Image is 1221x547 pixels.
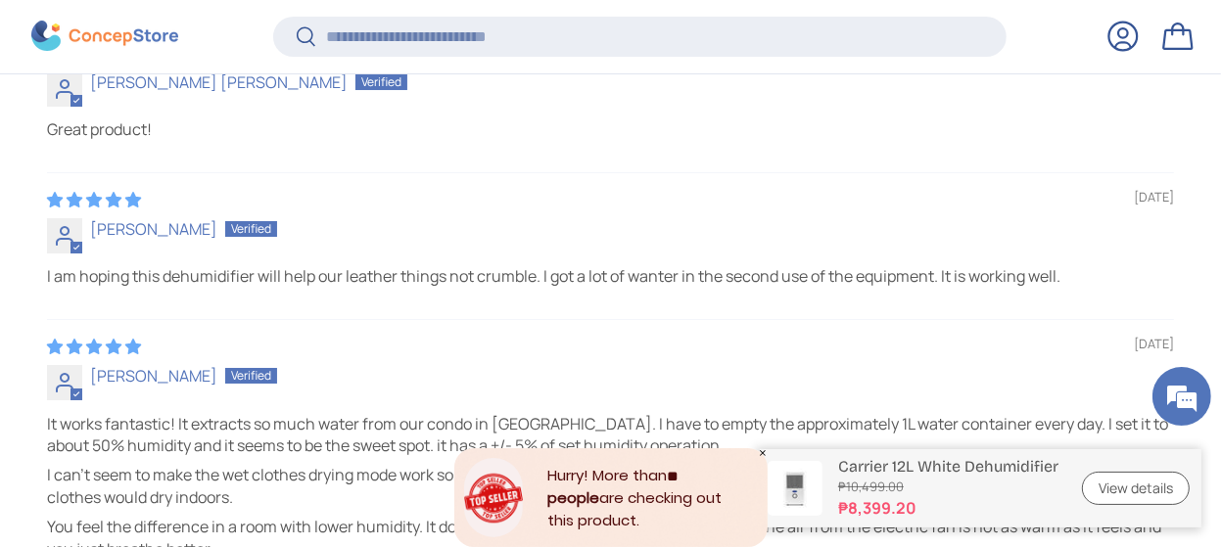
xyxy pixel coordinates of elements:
span: 5 star review [47,336,141,357]
s: ₱10,499.00 [838,478,1058,496]
span: [DATE] [1134,336,1174,353]
img: ConcepStore [31,22,178,52]
span: [PERSON_NAME] [90,218,217,240]
span: 5 star review [47,189,141,210]
p: I can't seem to make the wet clothes drying mode work so I just let it run on high fan with low h... [47,464,1174,508]
img: carrier-dehumidifier-12-liter-full-view-concepstore [768,461,822,516]
textarea: Type your message and hit 'Enter' [10,350,373,419]
p: It works fantastic! It extracts so much water from our condo in [GEOGRAPHIC_DATA]. I have to empt... [47,413,1174,457]
span: [DATE] [1134,189,1174,206]
p: Carrier 12L White Dehumidifier [838,457,1058,476]
a: View details [1082,472,1190,506]
div: Chat with us now [102,110,329,135]
p: I am hoping this dehumidifier will help our leather things not crumble. I got a lot of wanter in ... [47,265,1174,287]
p: Great product! [47,118,1174,140]
div: Close [758,448,768,458]
div: Minimize live chat window [321,10,368,57]
strong: ₱8,399.20 [838,496,1058,520]
span: We're online! [114,155,270,352]
span: [PERSON_NAME] [90,365,217,387]
span: [PERSON_NAME] [PERSON_NAME] [90,71,348,93]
